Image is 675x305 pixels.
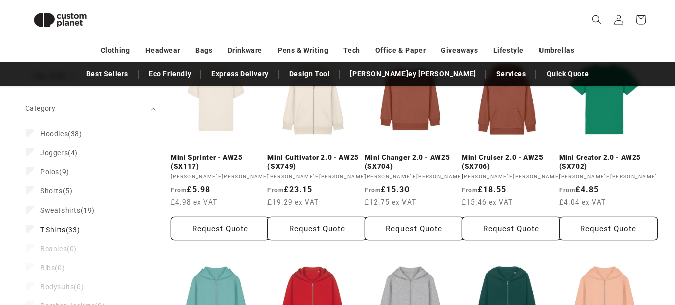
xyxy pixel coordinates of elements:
[559,217,658,240] button: Request Quote
[40,149,68,157] span: Joggers
[40,225,80,234] span: (33)
[40,206,81,214] span: Sweatshirts
[144,65,196,83] a: Eco Friendly
[228,42,262,59] a: Drinkware
[267,153,366,171] a: Mini Cultivator 2.0 - AW25 (SX749)
[539,42,574,59] a: Umbrellas
[171,153,269,171] a: Mini Sprinter - AW25 (SX117)
[441,42,478,59] a: Giveaways
[40,206,95,215] span: (19)
[206,65,274,83] a: Express Delivery
[25,104,55,112] span: Category
[195,42,212,59] a: Bags
[625,257,675,305] iframe: Chat Widget
[40,186,72,195] span: (5)
[586,9,608,31] summary: Search
[365,217,464,240] button: Request Quote
[542,65,594,83] a: Quick Quote
[40,129,82,138] span: (38)
[284,65,335,83] a: Design Tool
[493,42,524,59] a: Lifestyle
[40,148,78,157] span: (4)
[40,167,69,176] span: (9)
[267,217,366,240] button: Request Quote
[40,226,66,234] span: T-Shirts
[40,187,63,195] span: Shorts
[365,153,464,171] a: Mini Changer 2.0 - AW25 (SX704)
[171,217,269,240] button: Request Quote
[278,42,328,59] a: Pens & Writing
[559,153,658,171] a: Mini Creator 2.0 - AW25 (SX702)
[462,217,561,240] : Request Quote
[375,42,426,59] a: Office & Paper
[345,65,481,83] a: [PERSON_NAME]ey [PERSON_NAME]
[491,65,531,83] a: Services
[145,42,180,59] a: Headwear
[40,130,68,138] span: Hoodies
[81,65,133,83] a: Best Sellers
[40,168,59,176] span: Polos
[25,4,95,36] img: Custom Planet
[462,153,561,171] a: Mini Cruiser 2.0 - AW25 (SX706)
[343,42,360,59] a: Tech
[25,95,156,121] summary: Category (0 selected)
[101,42,130,59] a: Clothing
